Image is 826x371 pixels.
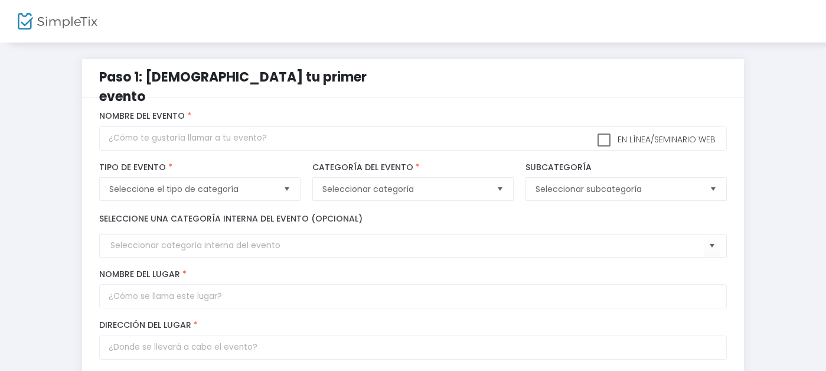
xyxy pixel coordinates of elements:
[312,177,514,201] kendo-dropdownlist: NO SE ENCONTRARON DATOS
[99,268,180,280] font: Nombre del lugar
[99,336,727,360] input: ¿Donde se llevará a cabo el evento?
[99,68,367,106] font: Paso 1: [DEMOGRAPHIC_DATA] tu primer evento
[99,177,301,201] kendo-dropdownlist: NO SE ENCONTRARON DATOS
[312,161,413,173] font: Categoría del evento
[525,161,592,173] font: Subcategoría
[99,161,166,173] font: Tipo de evento
[536,183,642,195] font: Seleccionar subcategoría
[492,178,508,200] button: Seleccionar
[705,178,721,200] button: Seleccionar
[704,234,720,258] button: Seleccionar
[109,183,239,195] font: Seleccione el tipo de categoría
[618,134,716,145] font: En línea/seminario web
[99,319,191,331] font: Dirección del lugar
[99,213,363,224] font: Seleccione una categoría interna del evento (opcional)
[322,183,414,195] font: Seleccionar categoría
[99,126,727,151] input: ¿Cómo te gustaría llamar a tu evento?
[279,178,295,200] button: Seleccionar
[99,284,727,308] input: ¿Cómo se llama este lugar?
[110,239,704,252] input: Seleccionar categoría interna del evento
[99,110,185,122] font: Nombre del evento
